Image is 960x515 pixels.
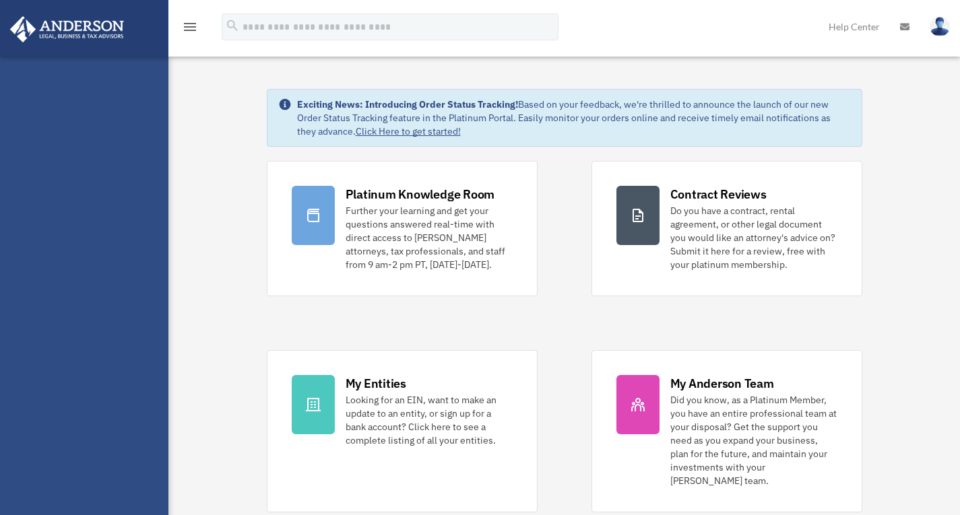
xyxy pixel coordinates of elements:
div: Did you know, as a Platinum Member, you have an entire professional team at your disposal? Get th... [670,393,837,487]
i: menu [182,19,198,35]
div: Looking for an EIN, want to make an update to an entity, or sign up for a bank account? Click her... [346,393,513,447]
div: Contract Reviews [670,186,767,203]
a: My Anderson Team Did you know, as a Platinum Member, you have an entire professional team at your... [591,350,862,512]
div: Platinum Knowledge Room [346,186,495,203]
img: User Pic [930,17,950,36]
div: Based on your feedback, we're thrilled to announce the launch of our new Order Status Tracking fe... [297,98,851,138]
i: search [225,18,240,33]
img: Anderson Advisors Platinum Portal [6,16,128,42]
div: Further your learning and get your questions answered real-time with direct access to [PERSON_NAM... [346,204,513,271]
div: My Entities [346,375,406,392]
a: Platinum Knowledge Room Further your learning and get your questions answered real-time with dire... [267,161,538,296]
div: Do you have a contract, rental agreement, or other legal document you would like an attorney's ad... [670,204,837,271]
div: My Anderson Team [670,375,774,392]
a: menu [182,24,198,35]
a: Contract Reviews Do you have a contract, rental agreement, or other legal document you would like... [591,161,862,296]
a: Click Here to get started! [356,125,461,137]
strong: Exciting News: Introducing Order Status Tracking! [297,98,518,110]
a: My Entities Looking for an EIN, want to make an update to an entity, or sign up for a bank accoun... [267,350,538,512]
